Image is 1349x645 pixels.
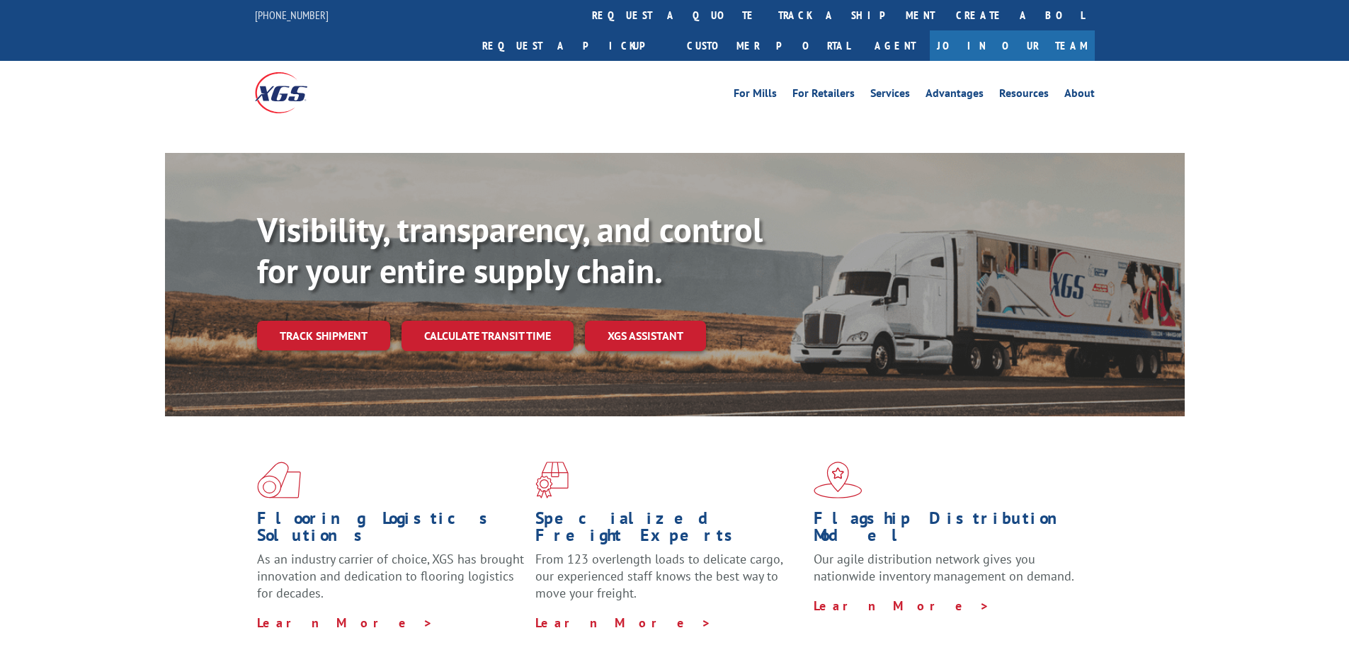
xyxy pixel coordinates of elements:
[257,551,524,601] span: As an industry carrier of choice, XGS has brought innovation and dedication to flooring logistics...
[257,510,525,551] h1: Flooring Logistics Solutions
[814,462,863,498] img: xgs-icon-flagship-distribution-model-red
[1064,88,1095,103] a: About
[535,510,803,551] h1: Specialized Freight Experts
[926,88,984,103] a: Advantages
[535,615,712,631] a: Learn More >
[257,207,763,292] b: Visibility, transparency, and control for your entire supply chain.
[255,8,329,22] a: [PHONE_NUMBER]
[472,30,676,61] a: Request a pickup
[402,321,574,351] a: Calculate transit time
[257,615,433,631] a: Learn More >
[814,510,1081,551] h1: Flagship Distribution Model
[535,462,569,498] img: xgs-icon-focused-on-flooring-red
[930,30,1095,61] a: Join Our Team
[792,88,855,103] a: For Retailers
[870,88,910,103] a: Services
[860,30,930,61] a: Agent
[257,462,301,498] img: xgs-icon-total-supply-chain-intelligence-red
[585,321,706,351] a: XGS ASSISTANT
[814,551,1074,584] span: Our agile distribution network gives you nationwide inventory management on demand.
[734,88,777,103] a: For Mills
[814,598,990,614] a: Learn More >
[257,321,390,350] a: Track shipment
[676,30,860,61] a: Customer Portal
[999,88,1049,103] a: Resources
[535,551,803,614] p: From 123 overlength loads to delicate cargo, our experienced staff knows the best way to move you...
